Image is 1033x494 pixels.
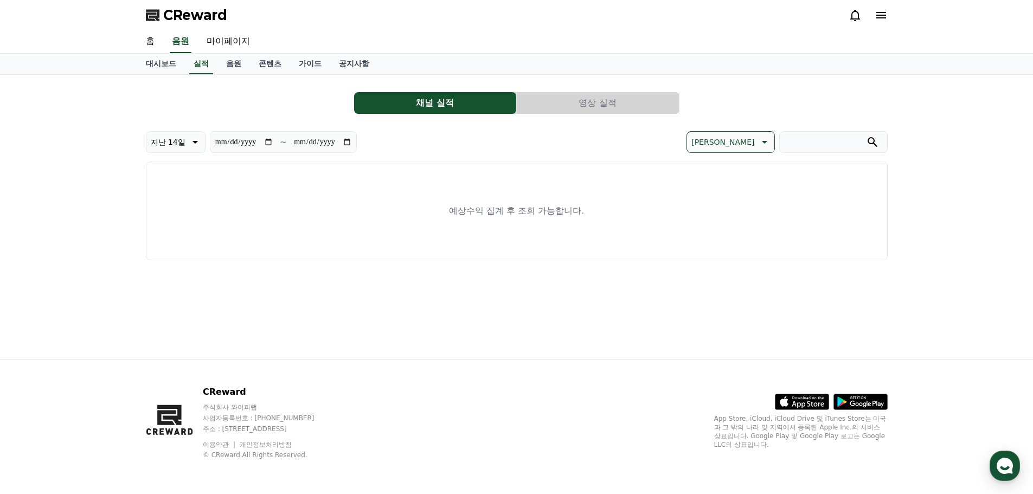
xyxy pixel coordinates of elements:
[146,7,227,24] a: CReward
[203,451,335,459] p: © CReward All Rights Reserved.
[189,54,213,74] a: 실적
[137,54,185,74] a: 대시보드
[146,131,206,153] button: 지난 14일
[170,30,191,53] a: 음원
[203,386,335,399] p: CReward
[714,414,888,449] p: App Store, iCloud, iCloud Drive 및 iTunes Store는 미국과 그 밖의 나라 및 지역에서 등록된 Apple Inc.의 서비스 상표입니다. Goo...
[686,131,774,153] button: [PERSON_NAME]
[137,30,163,53] a: 홈
[203,414,335,422] p: 사업자등록번호 : [PHONE_NUMBER]
[517,92,679,114] button: 영상 실적
[330,54,378,74] a: 공지사항
[203,425,335,433] p: 주소 : [STREET_ADDRESS]
[198,30,259,53] a: 마이페이지
[290,54,330,74] a: 가이드
[354,92,517,114] a: 채널 실적
[691,134,754,150] p: [PERSON_NAME]
[203,441,237,448] a: 이용약관
[203,403,335,412] p: 주식회사 와이피랩
[449,204,584,217] p: 예상수익 집계 후 조회 가능합니다.
[163,7,227,24] span: CReward
[151,134,185,150] p: 지난 14일
[240,441,292,448] a: 개인정보처리방침
[354,92,516,114] button: 채널 실적
[280,136,287,149] p: ~
[250,54,290,74] a: 콘텐츠
[217,54,250,74] a: 음원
